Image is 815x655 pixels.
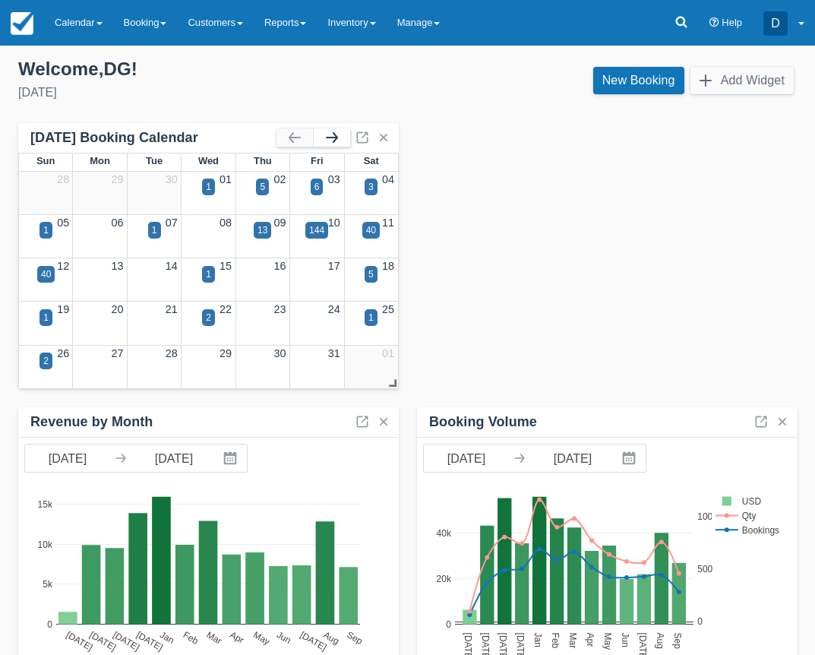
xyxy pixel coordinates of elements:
span: Help [722,17,742,28]
button: Add Widget [690,67,794,94]
a: 27 [112,347,124,359]
i: Help [709,18,719,28]
a: 14 [166,260,178,272]
div: 13 [257,223,267,237]
div: [DATE] [18,84,396,102]
a: 19 [57,303,69,315]
a: 01 [382,347,394,359]
img: checkfront-main-nav-mini-logo.png [11,12,33,35]
a: 01 [220,173,232,185]
a: 02 [273,173,286,185]
a: 04 [382,173,394,185]
a: 23 [273,303,286,315]
a: 30 [166,173,178,185]
a: 05 [57,217,69,229]
a: 30 [273,347,286,359]
a: 21 [166,303,178,315]
div: 1 [152,223,157,237]
a: 24 [328,303,340,315]
div: Booking Volume [429,413,537,431]
a: 15 [220,260,232,272]
a: 31 [328,347,340,359]
a: 03 [328,173,340,185]
a: 08 [220,217,232,229]
input: End Date [131,445,216,472]
a: 29 [112,173,124,185]
a: 12 [57,260,69,272]
span: Sun [36,155,55,166]
button: Interact with the calendar and add the check-in date for your trip. [615,445,646,472]
a: 16 [273,260,286,272]
input: End Date [530,445,615,472]
div: 2 [206,311,211,324]
a: 17 [328,260,340,272]
div: Revenue by Month [30,413,153,431]
a: 18 [382,260,394,272]
a: 28 [57,173,69,185]
div: 40 [366,223,376,237]
div: 6 [314,180,320,194]
input: Start Date [424,445,509,472]
div: Welcome , DG ! [18,58,396,81]
span: Sat [364,155,379,166]
a: New Booking [593,67,684,94]
div: 40 [41,267,51,281]
a: 22 [220,303,232,315]
a: 09 [273,217,286,229]
span: Mon [90,155,110,166]
span: Thu [254,155,272,166]
a: 10 [328,217,340,229]
div: 5 [260,180,265,194]
div: 1 [43,311,49,324]
span: Tue [146,155,163,166]
a: 13 [112,260,124,272]
input: Start Date [25,445,110,472]
a: 28 [166,347,178,359]
div: 1 [206,267,211,281]
div: 2 [43,354,49,368]
button: Interact with the calendar and add the check-in date for your trip. [216,445,247,472]
span: Wed [198,155,219,166]
div: 3 [368,180,374,194]
div: D [763,11,788,36]
div: 1 [368,311,374,324]
div: 1 [43,223,49,237]
div: [DATE] Booking Calendar [30,129,276,147]
a: 25 [382,303,394,315]
a: 26 [57,347,69,359]
a: 06 [112,217,124,229]
a: 07 [166,217,178,229]
a: 11 [382,217,394,229]
div: 144 [309,223,324,237]
div: 5 [368,267,374,281]
a: 29 [220,347,232,359]
a: 20 [112,303,124,315]
span: Fri [311,155,324,166]
div: 1 [206,180,211,194]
